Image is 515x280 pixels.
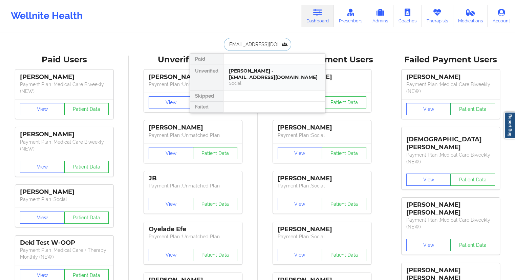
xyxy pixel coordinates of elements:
p: Payment Plan : Unmatched Plan [149,132,237,139]
p: Payment Plan : Medical Care Biweekly (NEW) [406,217,495,230]
button: View [149,249,193,261]
div: [PERSON_NAME] [278,124,366,132]
a: Dashboard [301,5,334,27]
div: Unverified Users [133,55,253,65]
div: [PERSON_NAME] [278,225,366,233]
p: Payment Plan : Unmatched Plan [149,81,237,88]
p: Payment Plan : Medical Care Biweekly (NEW) [20,81,109,95]
button: Patient Data [193,249,238,261]
div: Unverified [190,64,223,91]
button: Patient Data [322,198,366,210]
button: Patient Data [64,161,109,173]
a: Account [488,5,515,27]
div: Paid Users [5,55,124,65]
button: View [20,212,65,224]
div: Paid [190,54,223,64]
a: Therapists [422,5,453,27]
button: View [149,147,193,159]
button: View [406,103,451,115]
div: [PERSON_NAME] [20,131,109,138]
div: Failed Payment Users [391,55,510,65]
div: [PERSON_NAME] [406,73,495,81]
a: Prescribers [334,5,367,27]
a: Medications [453,5,488,27]
a: Admins [367,5,393,27]
button: Patient Data [193,147,238,159]
div: [PERSON_NAME] [20,188,109,196]
button: Patient Data [450,103,495,115]
div: Skipped [190,91,223,102]
p: Payment Plan : Social [278,132,366,139]
div: Social [229,80,320,86]
button: Patient Data [193,198,238,210]
p: Payment Plan : Medical Care + Therapy Monthly (NEW) [20,247,109,260]
button: View [278,198,322,210]
div: [PERSON_NAME] [PERSON_NAME] [406,201,495,217]
button: View [406,174,451,186]
button: View [406,239,451,251]
div: [PERSON_NAME] - [EMAIL_ADDRESS][DOMAIN_NAME] [229,68,320,80]
button: View [278,147,322,159]
button: Patient Data [322,96,366,108]
button: View [149,96,193,108]
div: JB [149,175,237,182]
div: Deki Test W-OOP [20,239,109,247]
a: Coaches [393,5,422,27]
div: [PERSON_NAME] [278,175,366,182]
div: [PERSON_NAME] [149,73,237,81]
p: Payment Plan : Medical Care Biweekly (NEW) [406,81,495,95]
button: Patient Data [322,249,366,261]
p: Payment Plan : Social [20,196,109,203]
div: Oyelade Efe [149,225,237,233]
a: Report Bug [504,112,515,139]
button: Patient Data [64,212,109,224]
button: Patient Data [64,103,109,115]
div: [DEMOGRAPHIC_DATA][PERSON_NAME] [406,131,495,151]
p: Payment Plan : Medical Care Biweekly (NEW) [20,139,109,152]
p: Payment Plan : Unmatched Plan [149,182,237,189]
button: Patient Data [450,239,495,251]
p: Payment Plan : Social [278,182,366,189]
p: Payment Plan : Social [278,233,366,240]
p: Payment Plan : Unmatched Plan [149,233,237,240]
button: Patient Data [322,147,366,159]
button: View [278,249,322,261]
div: [PERSON_NAME] [149,124,237,132]
button: View [20,103,65,115]
div: Failed [190,102,223,113]
button: View [149,198,193,210]
button: View [20,161,65,173]
button: Patient Data [450,174,495,186]
div: [PERSON_NAME] [20,73,109,81]
p: Payment Plan : Medical Care Biweekly (NEW) [406,152,495,165]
